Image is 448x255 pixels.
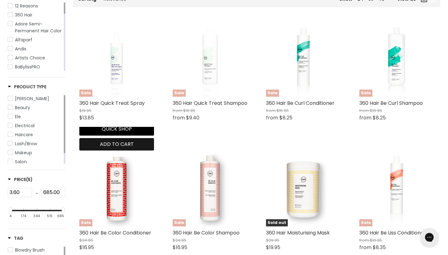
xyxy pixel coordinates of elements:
[79,229,151,236] a: 360 Hair Be Color Conditioner
[279,114,292,121] span: $8.25
[47,214,53,218] div: 515
[370,237,382,243] span: $16.95
[15,159,27,165] span: Salon
[173,219,186,226] span: Sale
[8,84,46,90] h3: Product Type
[8,176,33,183] span: Price
[8,158,63,165] a: Salon
[370,108,382,114] span: $16.95
[15,150,32,156] span: Makeup
[79,237,93,243] span: $34.95
[8,36,63,43] a: Alfaparf
[373,114,386,121] span: $8.25
[359,22,434,97] a: 360 Hair Be Curl ShampooSale
[21,214,26,218] div: 174
[379,22,414,97] img: 360 Hair Be Curl Shampoo
[359,229,426,236] a: 360 Hair Be Liss Conditioner
[33,214,40,218] div: 344
[15,123,35,129] span: Electrical
[15,46,26,52] span: Andis
[266,100,334,107] a: 360 Hair Be Curl Conditioner
[79,244,94,251] span: $16.95
[15,12,32,18] span: 360 Hair
[8,95,63,102] a: Barber
[173,152,247,226] a: 360 Hair Be Color ShampooSale
[173,244,187,251] span: $16.95
[359,152,434,226] a: 360 Hair Be Liss ConditionerSale
[173,22,247,97] a: 360 Hair Quick Treat ShampooSale
[8,131,63,138] a: Haircare
[266,229,330,236] a: 360 Hair Moisturising Mask
[92,22,142,97] img: 360 Hair Quick Treat Spray
[373,244,386,251] span: $8.35
[8,21,63,34] a: Adore Semi-Permanent Hair Color
[359,237,369,243] span: from
[173,229,240,236] a: 360 Hair Be Color Shampoo
[15,64,40,70] span: BaBylissPRO
[15,141,37,147] span: Lash/Brow
[8,113,63,120] a: Ele
[8,188,32,197] input: Min Price
[173,100,247,107] a: 360 Hair Quick Treat Shampoo
[79,123,154,135] button: Quick shop
[79,219,92,226] span: Sale
[8,247,63,253] a: Blowdry Brush
[359,114,371,121] span: from
[8,235,23,241] h3: Tag
[8,63,63,70] a: BaBylissPRO
[8,12,63,18] a: 360 Hair
[79,22,154,97] a: 360 Hair Quick Treat SpraySale
[266,219,288,226] span: Sold out
[359,108,369,114] span: from
[173,152,247,226] img: 360 Hair Be Color Shampoo
[173,90,186,97] span: Sale
[79,100,145,107] a: 360 Hair Quick Treat Spray
[8,45,63,52] a: Andis
[79,90,92,97] span: Sale
[186,114,199,121] span: $9.40
[359,244,371,251] span: from
[266,114,278,121] span: from
[266,90,279,97] span: Sale
[41,188,66,197] input: Max Price
[15,3,38,9] span: 12 Reasons
[359,219,372,226] span: Sale
[266,152,341,226] img: 360 Hair Moisturising Mask
[183,108,195,114] span: $16.95
[9,214,12,218] div: 4
[266,237,279,243] span: $39.95
[15,37,32,43] span: Alfaparf
[8,176,33,183] h3: Price($)
[266,152,341,226] a: 360 Hair Moisturising MaskSold out
[15,55,45,61] span: Artists Choice
[15,132,33,138] span: Haircare
[173,108,182,114] span: from
[8,140,63,147] a: Lash/Brow
[8,149,63,156] a: Makeup
[79,138,154,151] button: Add to cart
[15,114,21,120] span: Ele
[8,54,63,61] a: Artists Choice
[277,108,289,114] span: $16.95
[266,108,276,114] span: from
[26,176,33,183] span: ($)
[79,152,154,226] img: 360 Hair Be Color Conditioner
[79,152,154,226] a: 360 Hair Be Color ConditionerSale
[173,114,185,121] span: from
[185,22,235,97] img: 360 Hair Quick Treat Shampoo
[288,22,319,97] img: 360 Hair Be Curl Conditioner
[372,152,422,226] img: 360 Hair Be Liss Conditioner
[359,90,372,97] span: Sale
[79,108,91,114] span: $19.95
[266,244,280,251] span: $19.95
[15,104,30,111] span: Beauty
[417,226,442,249] iframe: Gorgias live chat messenger
[32,188,41,199] div: -
[79,114,94,121] span: $13.85
[359,100,423,107] a: 360 Hair Be Curl Shampoo
[8,122,63,129] a: Electrical
[15,95,49,102] span: [PERSON_NAME]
